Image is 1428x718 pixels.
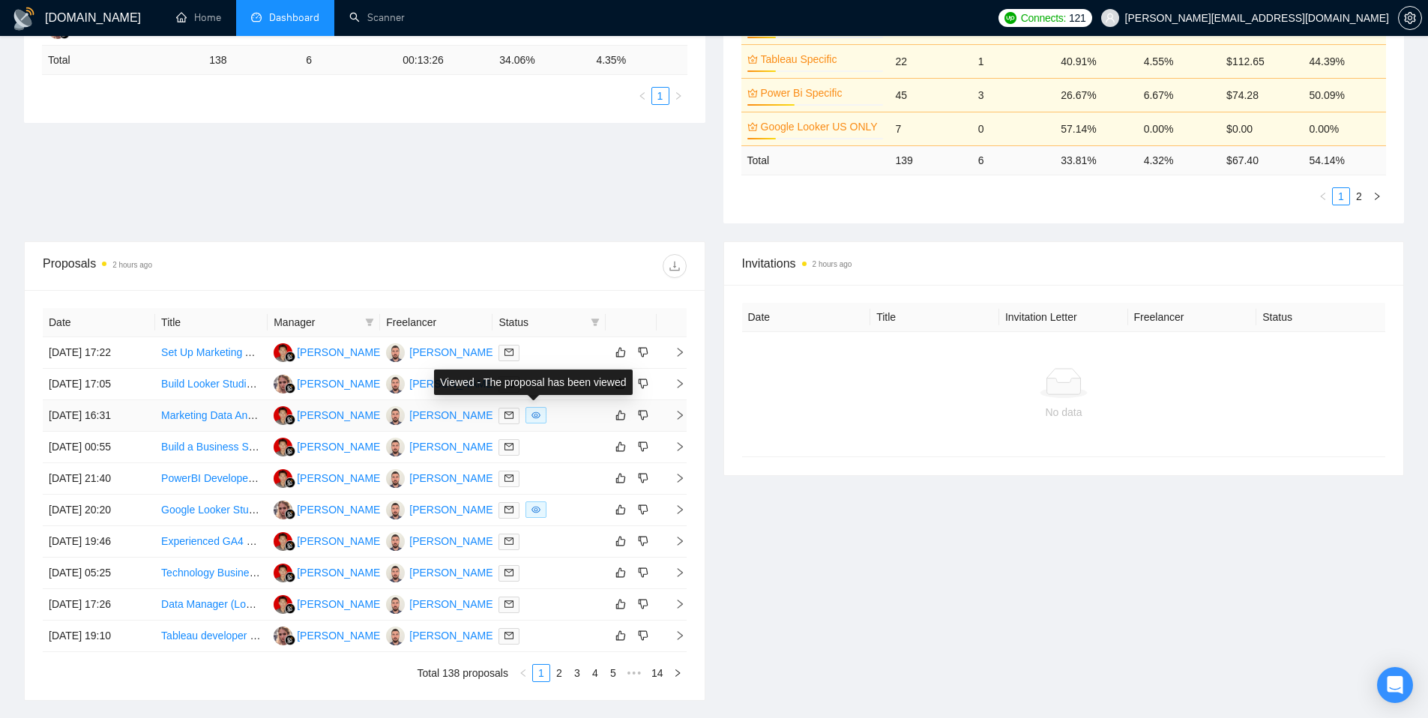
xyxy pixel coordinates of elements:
[615,535,626,547] span: like
[1333,188,1349,205] a: 1
[568,664,586,682] li: 3
[569,665,585,681] a: 3
[269,11,319,24] span: Dashboard
[550,664,568,682] li: 2
[274,501,292,519] img: KG
[663,567,685,578] span: right
[999,303,1128,332] th: Invitation Letter
[638,504,648,516] span: dislike
[1368,187,1386,205] button: right
[1021,10,1066,26] span: Connects:
[409,596,495,612] div: [PERSON_NAME]
[386,406,405,425] img: NE
[161,472,455,484] a: PowerBI Developer for Dashboard Optimization and Integration
[43,463,155,495] td: [DATE] 21:40
[274,595,292,614] img: RS
[889,44,971,78] td: 22
[43,337,155,369] td: [DATE] 17:22
[638,630,648,642] span: dislike
[742,254,1386,273] span: Invitations
[504,348,513,357] span: mail
[386,408,495,420] a: NE[PERSON_NAME]
[612,532,630,550] button: like
[285,509,295,519] img: gigradar-bm.png
[386,564,405,582] img: NE
[43,621,155,652] td: [DATE] 19:10
[297,438,383,455] div: [PERSON_NAME]
[274,375,292,393] img: KG
[274,377,383,389] a: KG[PERSON_NAME]
[663,504,685,515] span: right
[504,568,513,577] span: mail
[297,407,383,423] div: [PERSON_NAME]
[972,44,1055,78] td: 1
[274,627,292,645] img: KG
[612,501,630,519] button: like
[285,635,295,645] img: gigradar-bm.png
[741,145,890,175] td: Total
[386,534,495,546] a: NE[PERSON_NAME]
[161,567,297,579] a: Technology Business Analyst
[551,665,567,681] a: 2
[274,440,383,452] a: RS[PERSON_NAME]
[155,589,268,621] td: Data Manager (Looker Studio and Data Entry)
[1351,188,1367,205] a: 2
[747,54,758,64] span: crown
[155,495,268,526] td: Google Looker Studio and Big Query Reporting
[386,438,405,456] img: NE
[669,664,687,682] li: Next Page
[297,596,383,612] div: [PERSON_NAME]
[386,595,405,614] img: NE
[493,46,590,75] td: 34.06 %
[634,627,652,645] button: dislike
[622,664,646,682] span: •••
[155,337,268,369] td: Set Up Marketing Analytics Dashboard (Google Ads & SEO)
[1398,12,1422,24] a: setting
[1055,112,1137,145] td: 57.14%
[663,441,685,452] span: right
[504,411,513,420] span: mail
[43,254,364,278] div: Proposals
[434,369,633,395] div: Viewed - The proposal has been viewed
[651,87,669,105] li: 1
[297,375,383,392] div: [PERSON_NAME]
[531,411,540,420] span: eye
[274,471,383,483] a: RS[PERSON_NAME]
[112,261,152,269] time: 2 hours ago
[161,346,440,358] a: Set Up Marketing Analytics Dashboard (Google Ads & SEO)
[161,504,381,516] a: Google Looker Studio and Big Query Reporting
[663,630,685,641] span: right
[612,627,630,645] button: like
[1256,303,1385,332] th: Status
[386,501,405,519] img: NE
[274,438,292,456] img: RS
[43,308,155,337] th: Date
[297,344,383,360] div: [PERSON_NAME]
[285,603,295,614] img: gigradar-bm.png
[587,665,603,681] a: 4
[1314,187,1332,205] button: left
[1332,187,1350,205] li: 1
[669,87,687,105] button: right
[1350,187,1368,205] li: 2
[634,343,652,361] button: dislike
[638,598,648,610] span: dislike
[409,533,495,549] div: [PERSON_NAME]
[514,664,532,682] li: Previous Page
[43,589,155,621] td: [DATE] 17:26
[586,664,604,682] li: 4
[1004,12,1016,24] img: upwork-logo.png
[634,501,652,519] button: dislike
[605,665,621,681] a: 5
[622,664,646,682] li: Next 5 Pages
[646,664,669,682] li: 14
[612,469,630,487] button: like
[161,535,575,547] a: Experienced GA4 Specialist and Google Looker Dashboard for Video Streaming Platform
[418,664,508,682] li: Total 138 proposals
[761,51,881,67] a: Tableau Specific
[1069,10,1085,26] span: 121
[761,118,881,135] a: Google Looker US ONLY
[155,526,268,558] td: Experienced GA4 Specialist and Google Looker Dashboard for Video Streaming Platform
[972,145,1055,175] td: 6
[612,564,630,582] button: like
